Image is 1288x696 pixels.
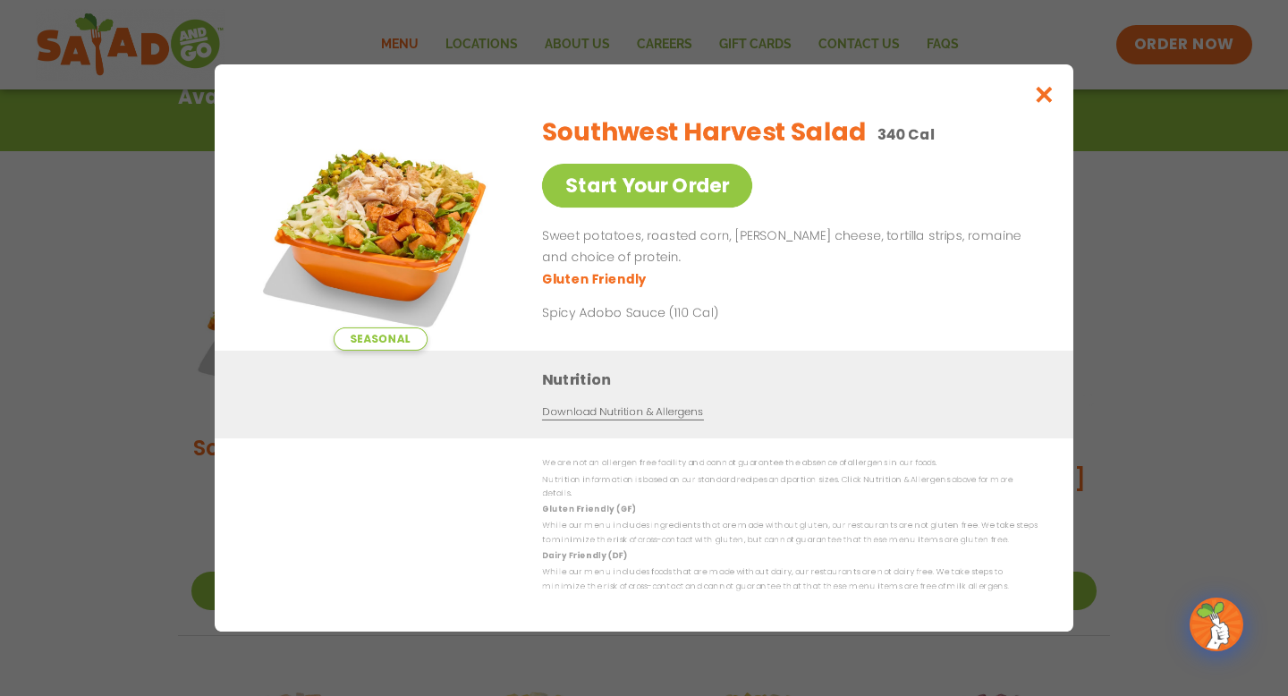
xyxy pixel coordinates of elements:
[1191,599,1241,649] img: wpChatIcon
[542,504,635,514] strong: Gluten Friendly (GF)
[877,123,935,146] p: 340 Cal
[255,100,505,351] img: Featured product photo for Southwest Harvest Salad
[542,519,1038,547] p: While our menu includes ingredients that are made without gluten, our restaurants are not gluten ...
[542,403,703,420] a: Download Nutrition & Allergens
[542,369,1046,391] h3: Nutrition
[542,164,752,208] a: Start Your Order
[542,270,648,289] li: Gluten Friendly
[1015,64,1073,124] button: Close modal
[542,565,1038,593] p: While our menu includes foods that are made without dairy, our restaurants are not dairy free. We...
[542,473,1038,501] p: Nutrition information is based on our standard recipes and portion sizes. Click Nutrition & Aller...
[542,456,1038,470] p: We are not an allergen free facility and cannot guarantee the absence of allergens in our foods.
[542,225,1030,268] p: Sweet potatoes, roasted corn, [PERSON_NAME] cheese, tortilla strips, romaine and choice of protein.
[334,327,428,351] span: Seasonal
[542,550,626,561] strong: Dairy Friendly (DF)
[542,114,867,151] h2: Southwest Harvest Salad
[542,303,873,322] p: Spicy Adobo Sauce (110 Cal)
